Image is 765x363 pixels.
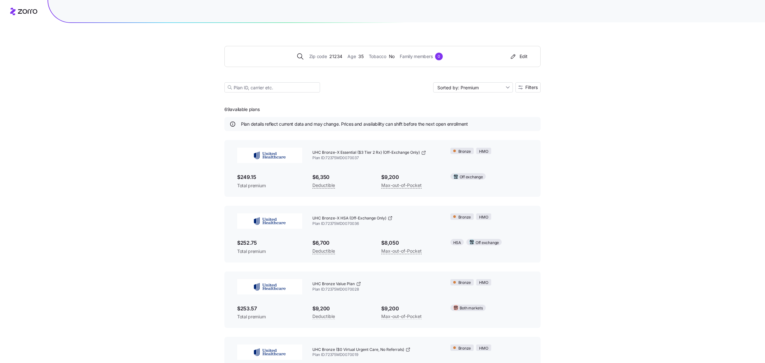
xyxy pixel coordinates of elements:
[312,173,371,181] span: $6,350
[312,150,420,155] span: UHC Bronze-X Essential ($3 Tier 2 Rx) (Off-Exchange Only)
[237,239,302,247] span: $252.75
[312,247,335,255] span: Deductible
[381,181,422,189] span: Max-out-of-Pocket
[237,305,302,313] span: $253.57
[237,173,302,181] span: $249.15
[458,214,471,220] span: Bronze
[460,305,483,311] span: Both markets
[381,305,440,313] span: $9,200
[237,248,302,255] span: Total premium
[312,281,355,287] span: UHC Bronze Value Plan
[381,239,440,247] span: $8,050
[312,352,440,358] span: Plan ID: 72375MD0070019
[400,53,433,60] span: Family members
[460,174,483,180] span: Off exchange
[312,221,440,226] span: Plan ID: 72375MD0070036
[224,106,259,113] span: 69 available plans
[479,214,488,220] span: HMO
[381,313,422,320] span: Max-out-of-Pocket
[479,345,488,352] span: HMO
[312,239,371,247] span: $6,700
[241,121,468,127] span: Plan details reflect current data and may change. Prices and availability can shift before the ne...
[309,53,327,60] span: Zip code
[237,148,302,163] img: UnitedHealthcare
[458,280,471,286] span: Bronze
[453,240,461,246] span: HSA
[312,216,386,221] span: UHC Bronze-X HSA (Off-Exchange Only)
[312,155,440,161] span: Plan ID: 72375MD0070037
[237,314,302,320] span: Total premium
[479,280,488,286] span: HMO
[237,213,302,229] img: UnitedHealthcare
[433,82,513,93] input: Sort by
[381,247,422,255] span: Max-out-of-Pocket
[525,85,538,90] span: Filters
[381,173,440,181] span: $9,200
[458,345,471,352] span: Bronze
[329,53,342,60] span: 21234
[312,287,440,292] span: Plan ID: 72375MD0070028
[507,51,530,62] button: Edit
[358,53,363,60] span: 35
[312,181,335,189] span: Deductible
[312,305,371,313] span: $9,200
[237,344,302,360] img: UnitedHealthcare
[515,82,541,93] button: Filters
[237,182,302,189] span: Total premium
[509,53,528,60] div: Edit
[476,240,499,246] span: Off exchange
[237,279,302,294] img: UnitedHealthcare
[389,53,395,60] span: No
[224,82,320,93] input: Plan ID, carrier etc.
[312,313,335,320] span: Deductible
[312,347,404,352] span: UHC Bronze ($0 Virtual Urgent Care, No Referrals)
[479,149,488,155] span: HMO
[435,53,443,60] div: 0
[458,149,471,155] span: Bronze
[347,53,356,60] span: Age
[369,53,386,60] span: Tobacco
